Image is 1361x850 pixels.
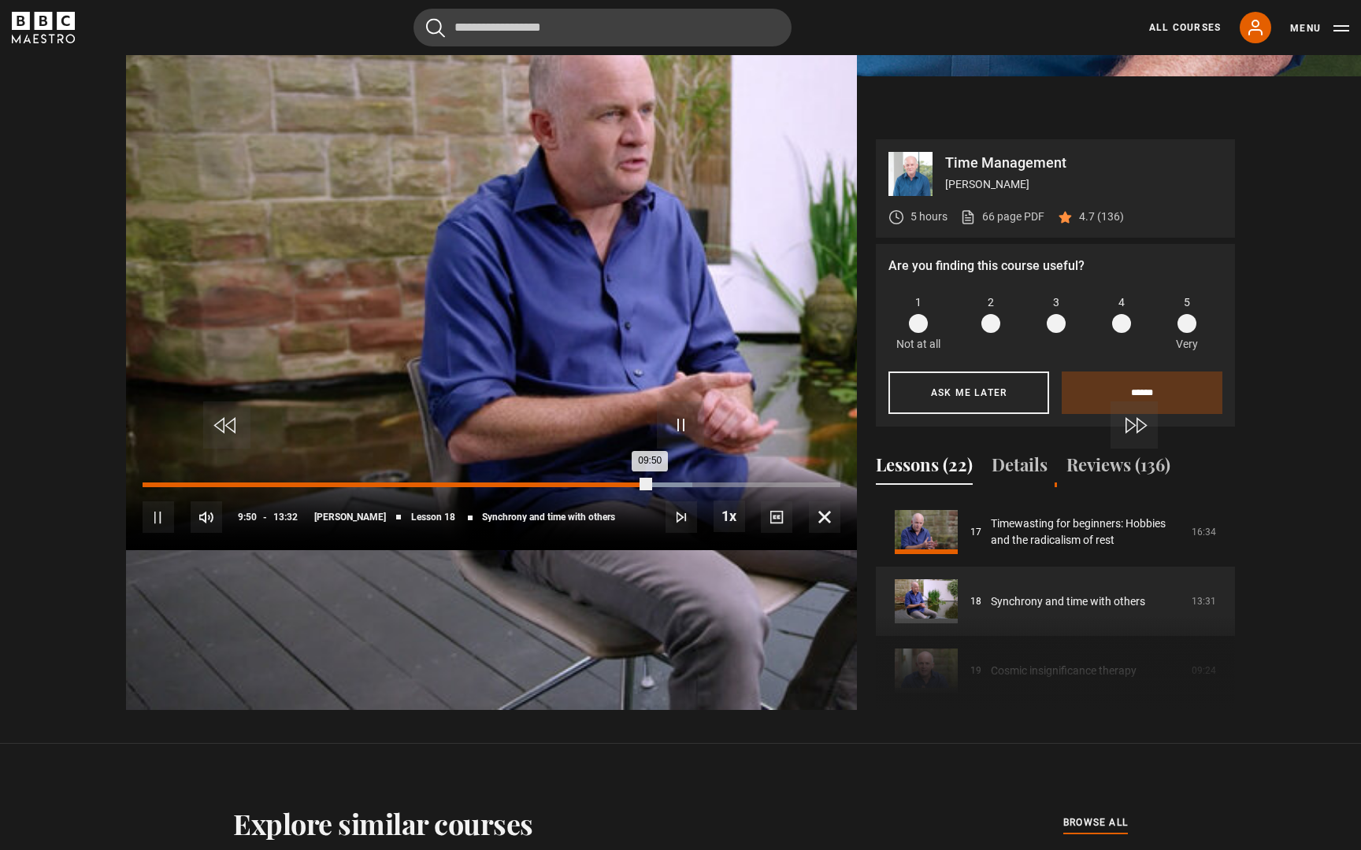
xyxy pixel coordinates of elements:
p: 5 hours [910,209,948,225]
span: 2 [988,294,994,311]
p: 4.7 (136) [1079,209,1124,225]
a: browse all [1063,815,1128,832]
button: Captions [761,501,792,533]
svg: BBC Maestro [12,12,75,43]
p: [PERSON_NAME] [945,176,1222,193]
span: 4 [1118,294,1125,311]
button: Pause [143,501,174,533]
button: Next Lesson [666,501,697,533]
span: Lesson 18 [411,512,455,522]
video-js: Video Player [126,139,857,550]
input: Search [413,9,792,46]
h2: Explore similar courses [233,807,533,840]
button: Reviews (136) [1066,452,1170,485]
span: Synchrony and time with others [482,512,615,522]
button: Submit the search query [426,18,445,38]
span: 3 [1053,294,1059,311]
button: Mute [191,501,222,533]
a: Timewasting for beginners: Hobbies and the radicalism of rest [991,516,1182,549]
a: 66 page PDF [960,209,1044,225]
p: Are you finding this course useful? [888,257,1222,275]
p: Time Management [945,156,1222,170]
p: Very [1171,336,1202,353]
button: Playback Rate [714,501,745,532]
span: 1 [915,294,922,311]
p: Not at all [896,336,940,353]
button: Ask me later [888,371,1049,414]
span: 9:50 [238,503,257,531]
span: 5 [1184,294,1190,311]
div: Progress Bar [143,482,840,487]
a: Synchrony and time with others [991,593,1145,610]
button: Fullscreen [809,501,840,533]
button: Lessons (22) [876,452,973,485]
span: 13:32 [273,503,298,531]
button: Toggle navigation [1290,20,1349,36]
a: All Courses [1149,20,1221,35]
button: Details [992,452,1048,485]
span: - [263,512,267,523]
span: browse all [1063,815,1128,830]
span: [PERSON_NAME] [314,512,386,522]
